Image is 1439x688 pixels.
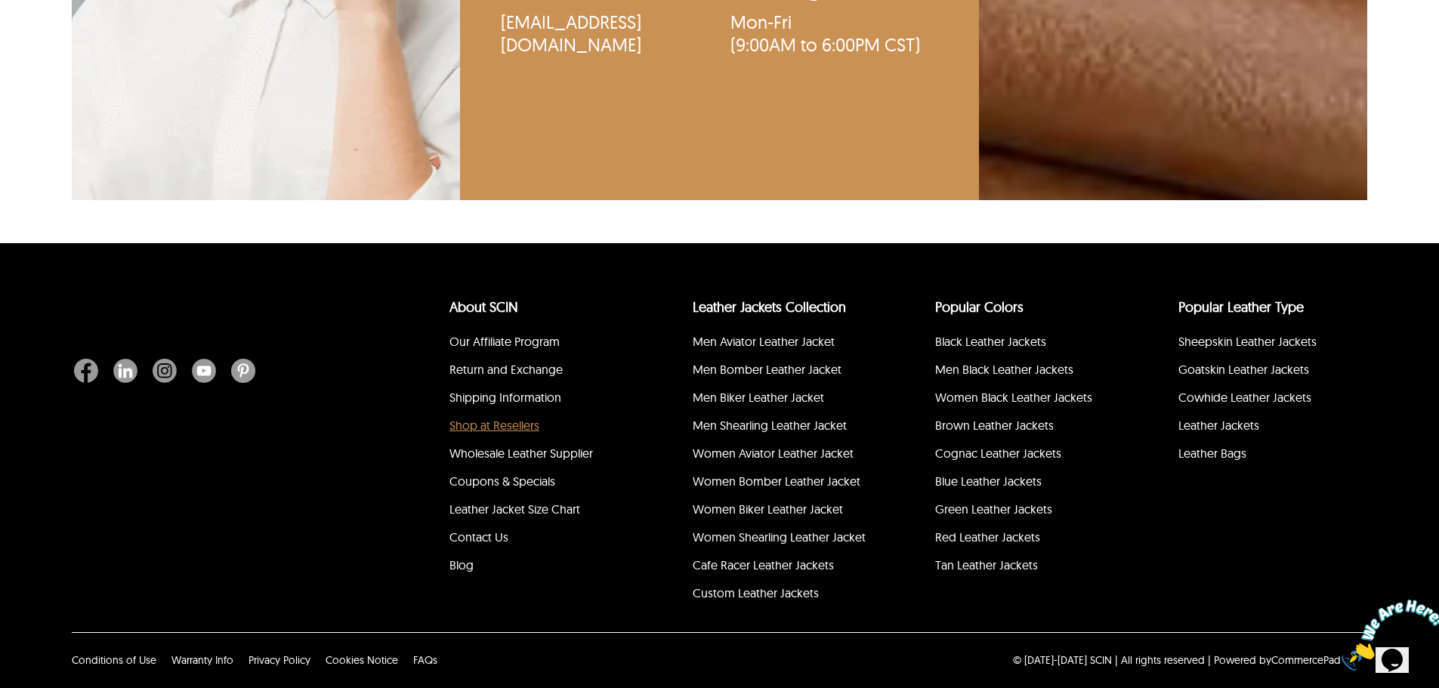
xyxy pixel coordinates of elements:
[153,359,177,383] img: Instagram
[192,359,216,383] img: Youtube
[447,554,631,582] li: Blog
[447,498,631,526] li: Leather Jacket Size Chart
[1178,298,1304,316] a: Popular Leather Type
[933,498,1116,526] li: Green Leather Jackets
[1178,418,1259,433] a: Leather Jackets
[6,6,100,66] img: Chat attention grabber
[447,358,631,386] li: Return and Exchange
[690,442,874,470] li: Women Aviator Leather Jacket
[933,554,1116,582] li: Tan Leather Jackets
[933,386,1116,414] li: Women Black Leather Jackets
[184,359,224,383] a: Youtube
[935,418,1054,433] a: Brown Leather Jackets
[1345,646,1366,674] a: eCommerce builder by CommercePad
[449,362,563,377] a: Return and Exchange
[690,330,874,358] li: Men Aviator Leather Jacket
[690,470,874,498] li: Women Bomber Leather Jacket
[447,386,631,414] li: Shipping Information
[933,358,1116,386] li: Men Black Leather Jackets
[690,554,874,582] li: Cafe Racer Leather Jackets
[693,529,866,545] a: Women Shearling Leather Jacket
[326,653,398,667] a: Cookies Notice
[935,446,1061,461] a: Cognac Leather Jackets
[693,390,824,405] a: Men Biker Leather Jacket
[690,498,874,526] li: Women Biker Leather Jacket
[1178,390,1311,405] a: Cowhide Leather Jackets
[693,298,846,316] a: Leather Jackets Collection
[72,653,156,667] a: Conditions of Use
[935,474,1042,489] a: Blue Leather Jackets
[933,330,1116,358] li: Black Leather Jackets
[1176,386,1360,414] li: Cowhide Leather Jackets
[1342,646,1366,671] img: eCommerce builder by CommercePad
[935,298,1024,316] a: popular leather jacket colors
[693,501,843,517] a: Women Biker Leather Jacket
[1208,653,1211,668] div: |
[693,362,841,377] a: Men Bomber Leather Jacket
[693,418,847,433] a: Men Shearling Leather Jacket
[690,526,874,554] li: Women Shearling Leather Jacket
[693,474,860,489] a: Women Bomber Leather Jacket
[449,334,560,349] a: Our Affiliate Program
[1176,414,1360,442] li: Leather Jackets
[933,526,1116,554] li: Red Leather Jackets
[171,653,233,667] a: Warranty Info
[935,390,1092,405] a: Women Black Leather Jackets
[413,653,437,667] a: FAQs
[449,529,508,545] a: Contact Us
[447,526,631,554] li: Contact Us
[449,557,474,572] a: Blog
[224,359,255,383] a: Pinterest
[74,359,106,383] a: Facebook
[1178,446,1246,461] a: Leather Bags
[935,529,1040,545] a: Red Leather Jackets
[447,442,631,470] li: Wholesale Leather Supplier
[447,414,631,442] li: Shop at Resellers
[447,330,631,358] li: Our Affiliate Program
[730,11,937,56] p: Mon-Fri (9:00AM to 6:00PM CST)
[74,359,98,383] img: Facebook
[1178,334,1317,349] a: Sheepskin Leather Jackets
[690,358,874,386] li: Men Bomber Leather Jacket
[933,442,1116,470] li: Cognac Leather Jackets
[1176,358,1360,386] li: Goatskin Leather Jackets
[106,359,145,383] a: Linkedin
[231,359,255,383] img: Pinterest
[449,298,518,316] a: About SCIN
[933,470,1116,498] li: Blue Leather Jackets
[693,446,854,461] a: Women Aviator Leather Jacket
[145,359,184,383] a: Instagram
[449,418,539,433] a: Shop at Resellers
[449,501,580,517] a: Leather Jacket Size Chart
[449,390,561,405] a: Shipping Information
[1176,330,1360,358] li: Sheepskin Leather Jackets
[935,334,1046,349] a: Black Leather Jackets
[693,334,835,349] a: Men Aviator Leather Jacket
[1178,362,1309,377] a: Goatskin Leather Jackets
[693,585,819,600] a: Custom Leather Jackets
[933,414,1116,442] li: Brown Leather Jackets
[249,653,310,667] a: Privacy Policy
[1214,653,1341,668] div: Powered by
[501,11,708,56] a: [EMAIL_ADDRESS][DOMAIN_NAME]
[690,414,874,442] li: Men Shearling Leather Jacket
[690,386,874,414] li: Men Biker Leather Jacket
[113,359,137,383] img: Linkedin
[1345,594,1439,665] iframe: chat widget
[693,557,834,572] a: Cafe Racer Leather Jackets
[1271,653,1341,667] a: CommercePad
[1013,653,1205,668] p: © [DATE]-[DATE] SCIN | All rights reserved
[935,501,1052,517] a: Green Leather Jackets
[6,6,12,19] span: 1
[690,582,874,609] li: Custom Leather Jackets
[447,470,631,498] li: Coupons & Specials
[449,474,555,489] a: Coupons & Specials
[1176,442,1360,470] li: Leather Bags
